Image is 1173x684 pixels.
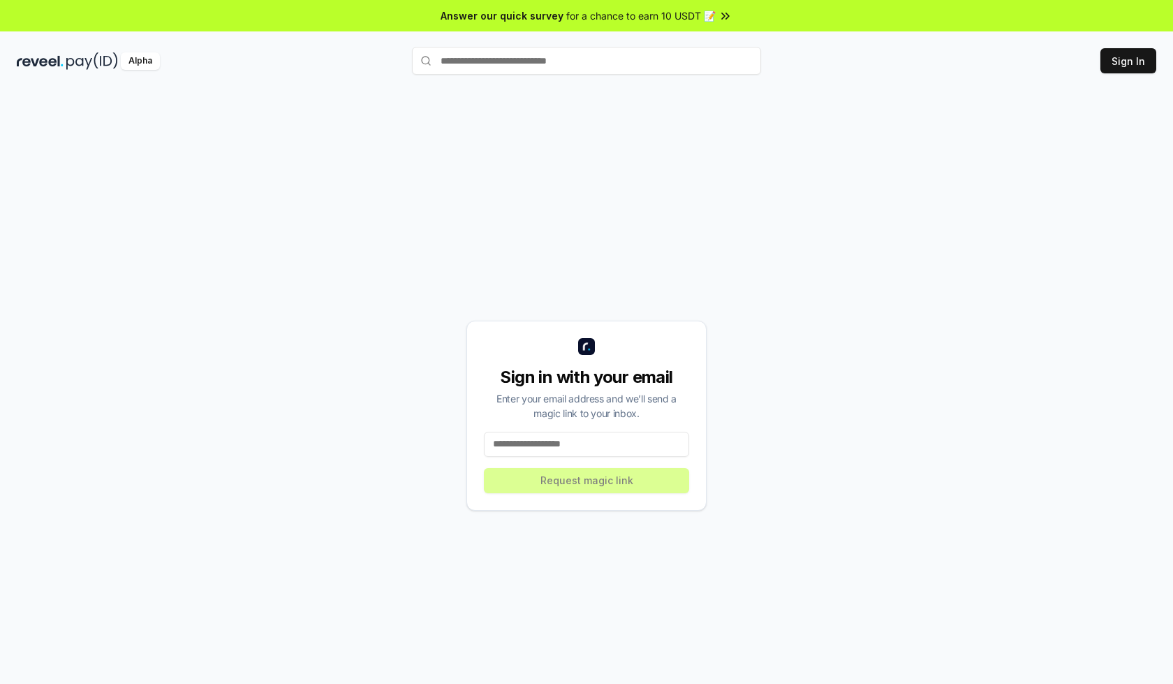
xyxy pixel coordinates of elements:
[484,391,689,421] div: Enter your email address and we’ll send a magic link to your inbox.
[566,8,716,23] span: for a chance to earn 10 USDT 📝
[17,52,64,70] img: reveel_dark
[121,52,160,70] div: Alpha
[578,338,595,355] img: logo_small
[1100,48,1156,73] button: Sign In
[66,52,118,70] img: pay_id
[484,366,689,388] div: Sign in with your email
[441,8,563,23] span: Answer our quick survey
